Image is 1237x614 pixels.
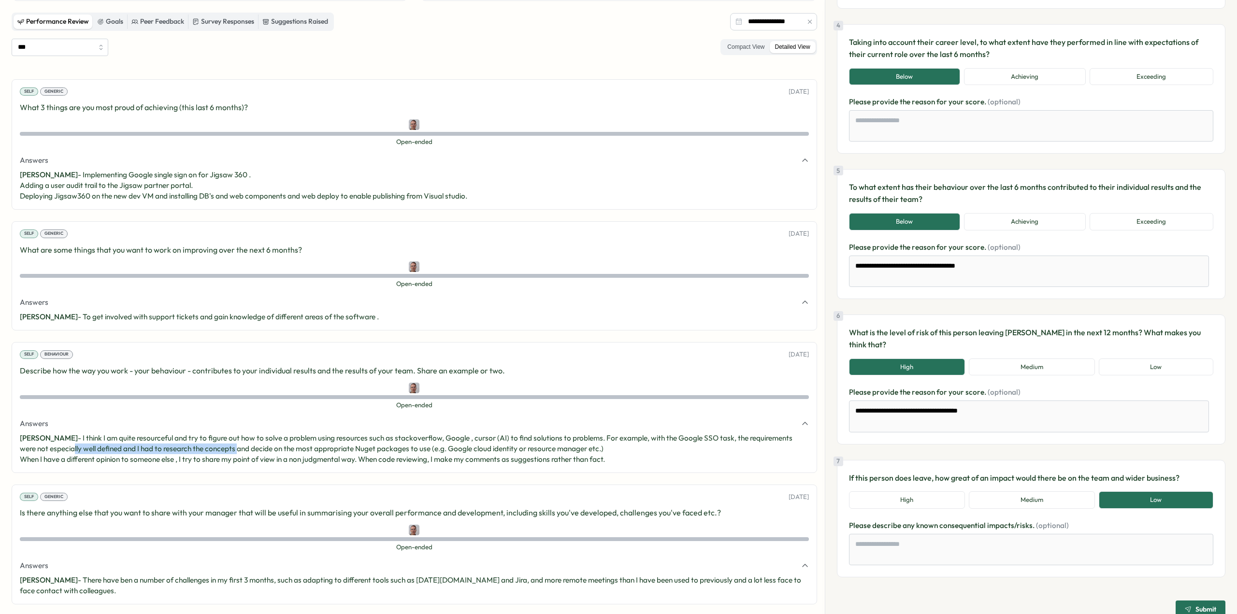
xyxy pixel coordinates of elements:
[20,170,809,201] p: - Implementing Google single sign on for Jigsaw 360 . Adding a user audit trail to the Jigsaw par...
[964,213,1086,230] button: Achieving
[1036,521,1069,530] span: (optional)
[20,575,78,585] span: [PERSON_NAME]
[965,387,988,397] span: score.
[789,229,809,238] p: [DATE]
[916,521,939,530] span: known
[409,383,419,393] img: Robin McDowell
[131,16,184,27] div: Peer Feedback
[872,243,900,252] span: provide
[988,97,1021,106] span: (optional)
[20,560,809,571] button: Answers
[949,387,965,397] span: your
[262,16,328,27] div: Suggestions Raised
[192,16,254,27] div: Survey Responses
[20,575,809,596] p: - There have ben a number of challenges in my first 3 months, such as adapting to different tools...
[40,350,73,359] div: Behaviour
[20,170,78,179] span: [PERSON_NAME]
[20,244,809,256] p: What are some things that you want to work on improving over the next 6 months?
[872,97,900,106] span: provide
[949,243,965,252] span: your
[40,87,68,96] div: Generic
[20,418,48,429] span: Answers
[872,387,900,397] span: provide
[834,21,843,30] div: 4
[964,68,1086,86] button: Achieving
[409,119,419,130] img: Robin McDowell
[965,243,988,252] span: score.
[40,493,68,501] div: Generic
[936,387,949,397] span: for
[1090,68,1213,86] button: Exceeding
[40,229,68,238] div: Generic
[987,521,1036,530] span: impacts/risks.
[900,387,912,397] span: the
[903,521,916,530] span: any
[20,365,809,377] p: Describe how the way you work - your behaviour - contributes to your individual results and the r...
[17,16,89,27] div: Performance Review
[20,155,48,166] span: Answers
[1099,491,1213,509] button: Low
[834,166,843,175] div: 5
[20,418,809,429] button: Answers
[849,472,1213,484] p: If this person does leave, how great of an impact would there be on the team and wider business?
[789,350,809,359] p: [DATE]
[949,97,965,106] span: your
[969,358,1094,376] button: Medium
[849,68,960,86] button: Below
[936,243,949,252] span: for
[872,521,903,530] span: describe
[849,97,872,106] span: Please
[20,350,38,359] div: Self
[834,457,843,466] div: 7
[969,491,1094,509] button: Medium
[936,97,949,106] span: for
[965,97,988,106] span: score.
[939,521,987,530] span: consequential
[912,387,936,397] span: reason
[20,138,809,146] span: Open-ended
[20,401,809,410] span: Open-ended
[849,36,1213,60] p: Taking into account their career level, to what extent have they performed in line with expectati...
[20,297,809,308] button: Answers
[1099,358,1213,376] button: Low
[849,243,872,252] span: Please
[722,41,769,53] label: Compact View
[912,243,936,252] span: reason
[20,312,809,322] p: - To get involved with support tickets and gain knowledge of different areas of the software .
[20,312,78,321] span: [PERSON_NAME]
[849,358,965,376] button: High
[849,521,872,530] span: Please
[20,87,38,96] div: Self
[849,327,1213,351] p: What is the level of risk of this person leaving [PERSON_NAME] in the next 12 months? What makes ...
[20,101,809,114] p: What 3 things are you most proud of achieving (this last 6 months)?
[849,213,960,230] button: Below
[834,311,843,321] div: 6
[20,229,38,238] div: Self
[409,525,419,535] img: Robin McDowell
[97,16,123,27] div: Goals
[20,433,809,465] p: - I think I am quite resourceful and try to figure out how to solve a problem using resources suc...
[1090,213,1213,230] button: Exceeding
[20,433,78,443] span: [PERSON_NAME]
[849,387,872,397] span: Please
[20,507,809,519] p: Is there anything else that you want to share with your manager that will be useful in summarisin...
[900,97,912,106] span: the
[849,491,965,509] button: High
[20,543,809,552] span: Open-ended
[789,493,809,501] p: [DATE]
[20,280,809,288] span: Open-ended
[1195,606,1216,613] span: Submit
[900,243,912,252] span: the
[20,493,38,501] div: Self
[789,87,809,96] p: [DATE]
[988,243,1021,252] span: (optional)
[912,97,936,106] span: reason
[770,41,815,53] label: Detailed View
[20,297,48,308] span: Answers
[988,387,1021,397] span: (optional)
[20,560,48,571] span: Answers
[849,181,1213,205] p: To what extent has their behaviour over the last 6 months contributed to their individual results...
[20,155,809,166] button: Answers
[409,261,419,272] img: Robin McDowell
